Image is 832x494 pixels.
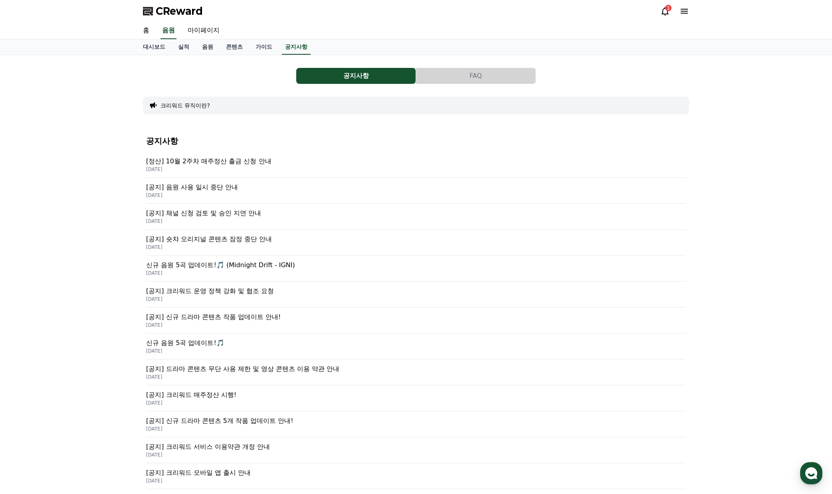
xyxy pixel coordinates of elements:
[146,442,686,452] p: [공지] 크리워드 서비스 이용약관 개정 안내
[282,40,311,55] a: 공지사항
[146,308,686,333] a: [공지] 신규 드라마 콘텐츠 작품 업데이트 안내! [DATE]
[146,359,686,385] a: [공지] 드라마 콘텐츠 무단 사용 제한 및 영상 콘텐츠 이용 약관 안내 [DATE]
[156,5,203,18] span: CReward
[146,152,686,178] a: [정산] 10월 2주차 매주정산 출금 신청 안내 [DATE]
[137,40,172,55] a: 대시보드
[103,253,153,273] a: 설정
[146,296,686,302] p: [DATE]
[196,40,220,55] a: 음원
[146,183,686,192] p: [공지] 음원 사용 일시 중단 안내
[53,253,103,273] a: 대화
[73,266,83,272] span: 대화
[146,230,686,256] a: [공지] 숏챠 오리지널 콘텐츠 잠정 중단 안내 [DATE]
[146,374,686,380] p: [DATE]
[146,260,686,270] p: 신규 음원 5곡 업데이트!🎵 (Midnight Drift - IGNI)
[146,426,686,432] p: [DATE]
[146,208,686,218] p: [공지] 채널 신청 검토 및 승인 지연 안내
[660,6,670,16] a: 1
[123,265,133,272] span: 설정
[146,348,686,354] p: [DATE]
[146,390,686,400] p: [공지] 크리워드 매주정산 시행!
[146,364,686,374] p: [공지] 드라마 콘텐츠 무단 사용 제한 및 영상 콘텐츠 이용 약관 안내
[146,411,686,437] a: [공지] 신규 드라마 콘텐츠 5개 작품 업데이트 안내! [DATE]
[25,265,30,272] span: 홈
[146,234,686,244] p: [공지] 숏챠 오리지널 콘텐츠 잠정 중단 안내
[181,22,226,39] a: 마이페이지
[296,68,416,84] button: 공지사항
[160,22,176,39] a: 음원
[160,101,210,109] button: 크리워드 뮤직이란?
[146,400,686,406] p: [DATE]
[2,253,53,273] a: 홈
[146,282,686,308] a: [공지] 크리워드 운영 정책 강화 및 협조 요청 [DATE]
[665,5,672,11] div: 1
[146,437,686,463] a: [공지] 크리워드 서비스 이용약관 개정 안내 [DATE]
[146,452,686,458] p: [DATE]
[220,40,249,55] a: 콘텐츠
[146,157,686,166] p: [정산] 10월 2주차 매주정산 출금 신청 안내
[146,312,686,322] p: [공지] 신규 드라마 콘텐츠 작품 업데이트 안내!
[146,463,686,489] a: [공지] 크리워드 모바일 앱 출시 안내 [DATE]
[143,5,203,18] a: CReward
[146,204,686,230] a: [공지] 채널 신청 검토 및 승인 지연 안내 [DATE]
[146,468,686,478] p: [공지] 크리워드 모바일 앱 출시 안내
[146,286,686,296] p: [공지] 크리워드 운영 정책 강화 및 협조 요청
[146,244,686,250] p: [DATE]
[146,322,686,328] p: [DATE]
[137,22,156,39] a: 홈
[146,137,686,145] h4: 공지사항
[146,333,686,359] a: 신규 음원 5곡 업데이트!🎵 [DATE]
[146,270,686,276] p: [DATE]
[146,166,686,173] p: [DATE]
[146,256,686,282] a: 신규 음원 5곡 업데이트!🎵 (Midnight Drift - IGNI) [DATE]
[146,178,686,204] a: [공지] 음원 사용 일시 중단 안내 [DATE]
[146,385,686,411] a: [공지] 크리워드 매주정산 시행! [DATE]
[146,416,686,426] p: [공지] 신규 드라마 콘텐츠 5개 작품 업데이트 안내!
[172,40,196,55] a: 실적
[146,218,686,224] p: [DATE]
[249,40,279,55] a: 가이드
[146,192,686,198] p: [DATE]
[416,68,535,84] button: FAQ
[146,478,686,484] p: [DATE]
[146,338,686,348] p: 신규 음원 5곡 업데이트!🎵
